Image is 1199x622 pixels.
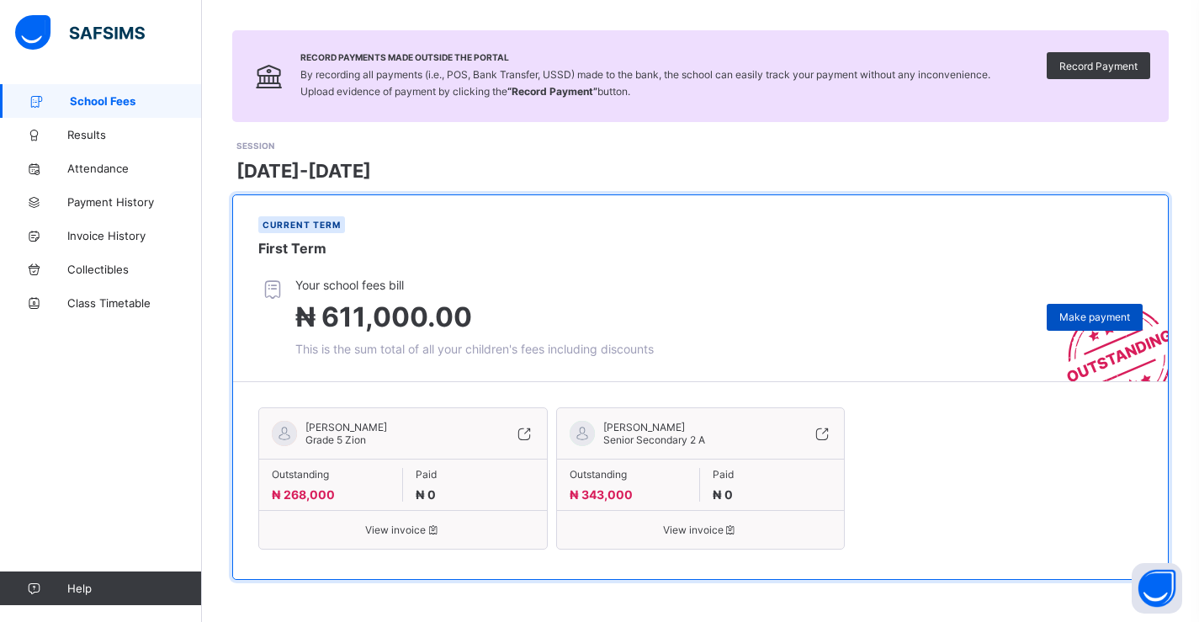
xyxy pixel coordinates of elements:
[67,296,202,310] span: Class Timetable
[272,468,390,481] span: Outstanding
[305,433,366,446] span: Grade 5 Zion
[272,524,534,536] span: View invoice
[713,487,733,502] span: ₦ 0
[570,487,633,502] span: ₦ 343,000
[416,487,436,502] span: ₦ 0
[300,52,990,62] span: Record Payments Made Outside the Portal
[67,582,201,595] span: Help
[67,128,202,141] span: Results
[70,94,202,108] span: School Fees
[603,421,705,433] span: [PERSON_NAME]
[295,278,654,292] span: Your school fees bill
[1059,311,1130,323] span: Make payment
[67,229,202,242] span: Invoice History
[416,468,534,481] span: Paid
[67,195,202,209] span: Payment History
[258,240,326,257] span: First Term
[263,220,341,230] span: Current term
[236,141,274,151] span: SESSION
[507,85,597,98] b: “Record Payment”
[272,487,335,502] span: ₦ 268,000
[305,421,387,433] span: [PERSON_NAME]
[300,68,990,98] span: By recording all payments (i.e., POS, Bank Transfer, USSD) made to the bank, the school can easil...
[67,162,202,175] span: Attendance
[570,524,832,536] span: View invoice
[1059,60,1138,72] span: Record Payment
[1046,285,1168,381] img: outstanding-stamp.3c148f88c3ebafa6da95868fa43343a1.svg
[236,160,371,182] span: [DATE]-[DATE]
[295,300,472,333] span: ₦ 611,000.00
[15,15,145,51] img: safsims
[1132,563,1182,614] button: Open asap
[570,468,687,481] span: Outstanding
[603,433,705,446] span: Senior Secondary 2 A
[295,342,654,356] span: This is the sum total of all your children's fees including discounts
[67,263,202,276] span: Collectibles
[713,468,831,481] span: Paid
